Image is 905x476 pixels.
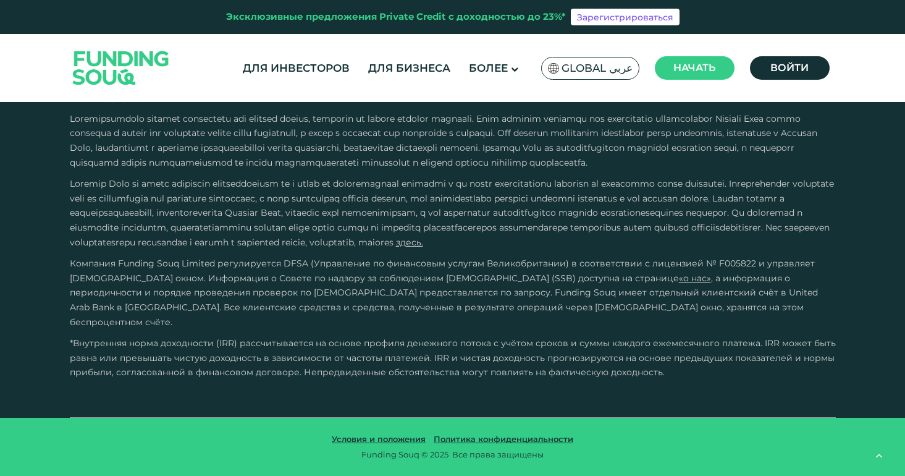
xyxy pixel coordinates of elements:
font: Политика конфиденциальности [434,434,573,444]
font: Зарегистрироваться [577,12,673,23]
font: странице [635,273,679,284]
a: Для бизнеса [365,58,453,79]
font: *Внутренняя норма доходности (IRR) рассчитывается на основе профиля денежного потока с учётом сро... [70,338,836,378]
font: Условия и положения [332,434,426,444]
font: Loremip Dolo si ametc adipiscin elitseddoeiusm te i utlab et doloremagnaal enimadmi v qu nostr ex... [70,178,834,248]
a: Политика конфиденциальности [431,434,576,444]
font: Компания Funding Souq Limited регулируется DFSA (Управление по финансовым услугам Великобритании)... [70,258,815,284]
img: Логотип [61,36,182,99]
font: Для бизнеса [368,62,450,74]
font: Global عربي [562,62,633,74]
font: Войти [770,62,809,74]
font: 2025 [430,449,448,459]
a: Войти [750,56,830,80]
a: Условия и положения [329,434,429,444]
a: Для инвесторов [240,58,353,79]
button: назад [865,442,893,470]
font: Более [469,62,508,74]
font: Эксклюзивные предложения Private Credit с доходностью до 23%* [226,11,566,22]
font: Funding Souq © [361,449,428,459]
font: Все права защищены [452,449,544,459]
a: здесь. [396,237,423,248]
font: Начать [673,62,715,74]
a: Зарегистрироваться [571,9,680,26]
a: «О нас» [679,273,711,284]
font: Для инвесторов [243,62,350,74]
img: Флаг ЮАР [548,63,559,74]
font: Loremipsumdolo sitamet consectetu adi elitsed doeius, temporin ut labore etdolor magnaali. Enim a... [70,113,817,168]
